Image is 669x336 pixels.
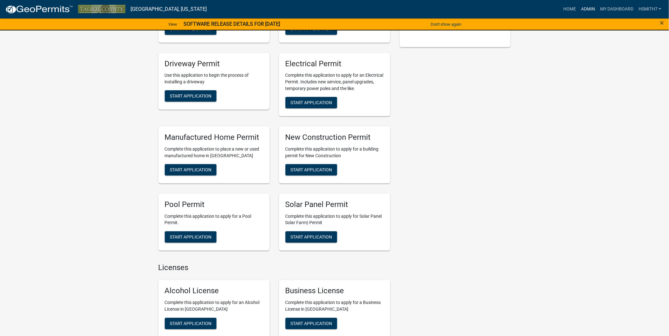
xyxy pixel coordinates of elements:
a: My Dashboard [598,3,636,15]
h5: Manufactured Home Permit [165,133,263,142]
a: View [166,19,180,29]
h5: Business License [285,287,384,296]
p: Complete this application to apply for an Alcohol License in [GEOGRAPHIC_DATA] [165,300,263,313]
h4: Licenses [158,263,390,273]
span: Start Application [170,167,211,172]
a: Home [561,3,579,15]
h5: Driveway Permit [165,59,263,68]
span: Start Application [170,321,211,326]
h5: New Construction Permit [285,133,384,142]
button: Start Application [165,23,217,35]
h5: Electrical Permit [285,59,384,68]
span: Start Application [291,26,332,31]
button: Don't show again [428,19,464,29]
h5: Solar Panel Permit [285,200,384,209]
p: Complete this application to apply for an Electrical Permit. Includes new service, panel upgrades... [285,72,384,92]
button: Start Application [285,231,337,243]
button: Start Application [165,231,217,243]
button: Start Application [285,23,337,35]
p: Complete this application to place a new or used manufactured home in [GEOGRAPHIC_DATA] [165,146,263,159]
span: × [660,18,664,27]
a: [GEOGRAPHIC_DATA], [US_STATE] [130,4,207,15]
button: Start Application [285,164,337,176]
p: Complete this application to apply for Solar Panel Solar Farm) Permit [285,213,384,226]
h5: Pool Permit [165,200,263,209]
span: Start Application [291,100,332,105]
img: Talbot County, Georgia [78,5,125,13]
h5: Alcohol License [165,287,263,296]
a: hsmith7 [636,3,664,15]
span: Start Application [170,235,211,240]
span: Start Application [291,235,332,240]
button: Start Application [165,164,217,176]
p: Use this application to begin the process of installing a driveway [165,72,263,85]
span: Start Application [170,26,211,31]
button: Start Application [165,318,217,329]
span: Start Application [291,167,332,172]
button: Start Application [165,90,217,102]
span: Start Application [291,321,332,326]
p: Complete this application to apply for a Pool Permit. [165,213,263,226]
button: Start Application [285,318,337,329]
span: Start Application [170,94,211,99]
a: Admin [579,3,598,15]
strong: SOFTWARE RELEASE DETAILS FOR [DATE] [184,21,280,27]
button: Start Application [285,97,337,108]
p: Complete this application to apply for a Business License in [GEOGRAPHIC_DATA] [285,300,384,313]
p: Complete this application to apply for a building permit for New Construction [285,146,384,159]
button: Close [660,19,664,27]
